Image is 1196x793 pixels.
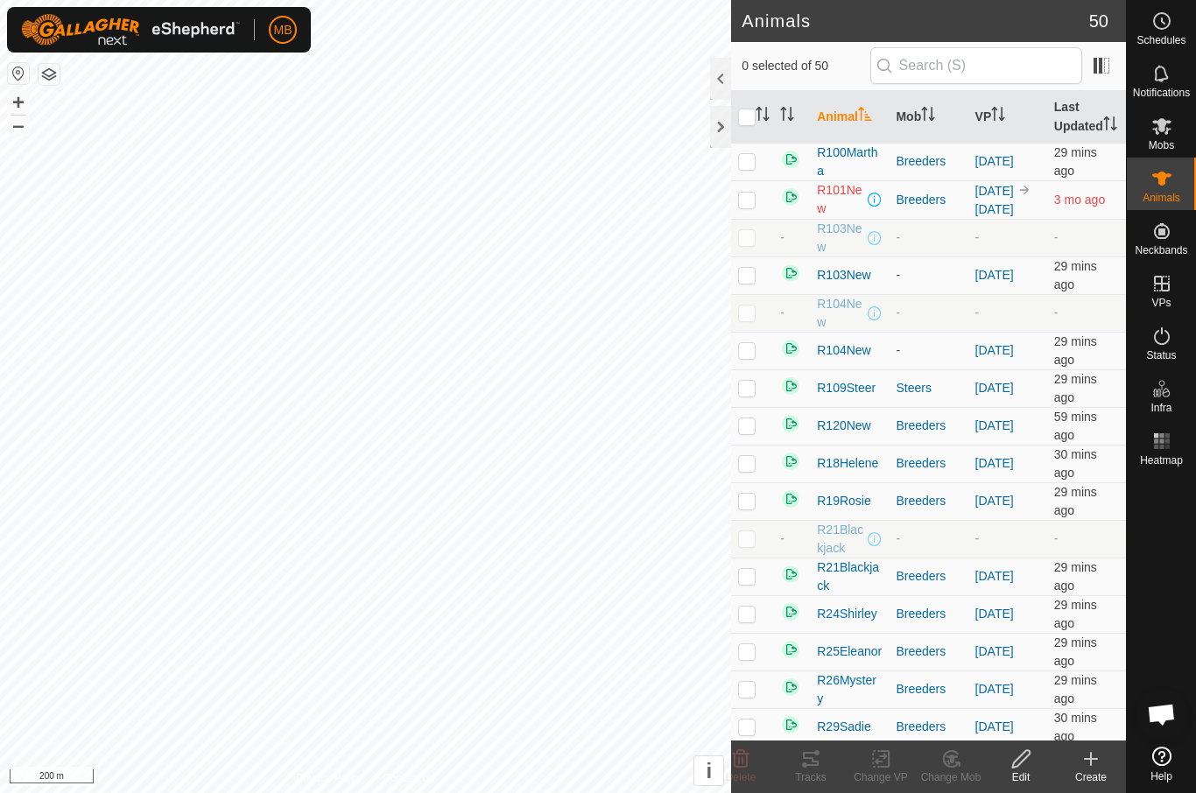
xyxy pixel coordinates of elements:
span: R103New [817,220,864,256]
span: Status [1146,350,1176,361]
h2: Animals [742,11,1089,32]
app-display-virtual-paddock-transition: - [975,531,980,545]
span: R100Martha [817,144,882,180]
a: [DATE] [975,202,1014,216]
span: 24 Sep 2025 at 6:33 pm [1054,560,1097,593]
div: Breeders [896,417,960,435]
a: [DATE] [975,569,1014,583]
img: returning on [780,639,801,660]
a: [DATE] [975,644,1014,658]
p-sorticon: Activate to sort [921,109,935,123]
a: [DATE] [975,456,1014,470]
span: 24 Sep 2025 at 6:33 pm [1054,372,1097,404]
div: Breeders [896,680,960,698]
a: [DATE] [975,268,1014,282]
span: - [1054,531,1059,545]
div: - [896,341,960,360]
img: to [1017,183,1031,197]
div: - [896,530,960,548]
img: returning on [780,263,801,284]
span: 50 [1089,8,1108,34]
a: [DATE] [975,381,1014,395]
span: 24 Sep 2025 at 6:32 pm [1054,711,1097,743]
span: - [1054,305,1059,319]
span: - [1054,230,1059,244]
img: returning on [780,564,801,585]
th: Last Updated [1047,91,1126,144]
th: Mob [889,91,967,144]
span: Notifications [1133,88,1190,98]
a: Help [1127,740,1196,789]
a: [DATE] [975,184,1014,198]
span: 24 Sep 2025 at 6:33 pm [1054,259,1097,291]
span: R25Eleanor [817,642,882,661]
a: Privacy Policy [297,770,362,786]
span: 0 selected of 50 [742,57,869,75]
span: R19Rosie [817,492,870,510]
a: Contact Us [383,770,434,786]
div: Breeders [896,492,960,510]
img: returning on [780,413,801,434]
div: Tracks [776,769,846,785]
p-sorticon: Activate to sort [1103,119,1117,133]
span: MB [274,21,292,39]
span: Help [1150,771,1172,782]
p-sorticon: Activate to sort [780,109,794,123]
div: - [896,228,960,247]
button: Map Layers [39,64,60,85]
input: Search (S) [870,47,1082,84]
span: 24 Sep 2025 at 6:33 pm [1054,598,1097,630]
span: R24Shirley [817,605,876,623]
span: Neckbands [1135,245,1187,256]
div: Create [1056,769,1126,785]
div: - [896,266,960,284]
div: - [896,304,960,322]
a: [DATE] [975,343,1014,357]
span: Infra [1150,403,1171,413]
p-sorticon: Activate to sort [756,109,770,123]
img: returning on [780,451,801,472]
span: - [780,230,784,244]
span: - [780,531,784,545]
button: – [8,115,29,136]
th: Animal [810,91,889,144]
img: returning on [780,149,801,170]
span: Schedules [1136,35,1185,46]
div: Breeders [896,567,960,586]
span: 24 Sep 2025 at 6:32 pm [1054,635,1097,668]
img: returning on [780,601,801,622]
span: R104New [817,341,870,360]
span: 24 Sep 2025 at 6:32 pm [1054,673,1097,705]
span: VPs [1151,298,1171,308]
span: 24 Sep 2025 at 6:03 pm [1054,410,1097,442]
span: 24 Sep 2025 at 6:33 pm [1054,145,1097,178]
span: R18Helene [817,454,878,473]
img: returning on [780,186,801,207]
a: [DATE] [975,719,1014,733]
button: + [8,92,29,113]
span: R26Mystery [817,671,882,708]
a: [DATE] [975,607,1014,621]
a: [DATE] [975,494,1014,508]
div: Breeders [896,191,960,209]
img: returning on [780,714,801,735]
button: Reset Map [8,63,29,84]
span: Animals [1143,193,1180,203]
div: Steers [896,379,960,397]
span: 24 Sep 2025 at 6:33 pm [1054,485,1097,517]
span: - [780,305,784,319]
div: Change VP [846,769,916,785]
span: 24 Sep 2025 at 6:33 pm [1054,334,1097,367]
p-sorticon: Activate to sort [858,109,872,123]
span: Heatmap [1140,455,1183,466]
span: R21Blackjack [817,558,882,595]
span: R104New [817,295,864,332]
span: R103New [817,266,870,284]
div: Breeders [896,718,960,736]
div: Breeders [896,642,960,661]
div: Breeders [896,454,960,473]
div: Change Mob [916,769,986,785]
button: i [694,756,723,785]
img: returning on [780,488,801,509]
span: Mobs [1149,140,1174,151]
